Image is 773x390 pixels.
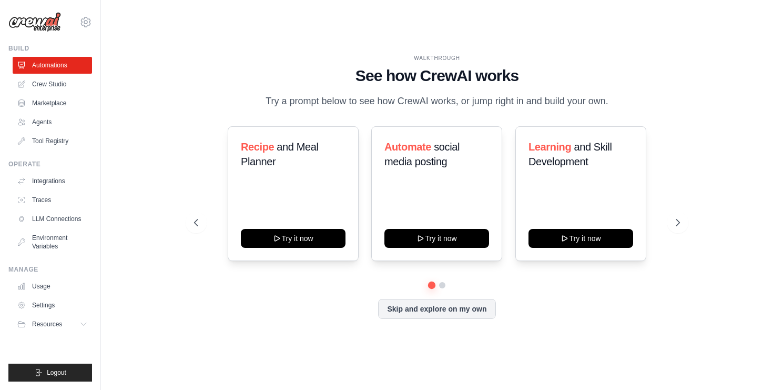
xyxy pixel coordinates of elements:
span: Recipe [241,141,274,153]
a: Integrations [13,173,92,189]
span: and Skill Development [528,141,612,167]
a: Crew Studio [13,76,92,93]
span: Logout [47,368,66,377]
a: Traces [13,192,92,208]
button: Resources [13,316,92,333]
button: Logout [8,364,92,382]
a: Marketplace [13,95,92,112]
a: Automations [13,57,92,74]
span: and Meal Planner [241,141,318,167]
button: Try it now [528,229,633,248]
div: Manage [8,265,92,274]
a: Settings [13,297,92,314]
div: Build [8,44,92,53]
button: Try it now [241,229,345,248]
a: Usage [13,278,92,295]
a: Agents [13,114,92,131]
p: Try a prompt below to see how CrewAI works, or jump right in and build your own. [260,94,614,109]
a: Tool Registry [13,133,92,149]
span: Resources [32,320,62,328]
a: Environment Variables [13,229,92,255]
button: Skip and explore on my own [378,299,495,319]
span: Learning [528,141,571,153]
button: Try it now [384,229,489,248]
h1: See how CrewAI works [194,66,679,85]
span: Automate [384,141,431,153]
span: social media posting [384,141,460,167]
div: WALKTHROUGH [194,54,679,62]
img: Logo [8,12,61,32]
div: Operate [8,160,92,168]
a: LLM Connections [13,211,92,227]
